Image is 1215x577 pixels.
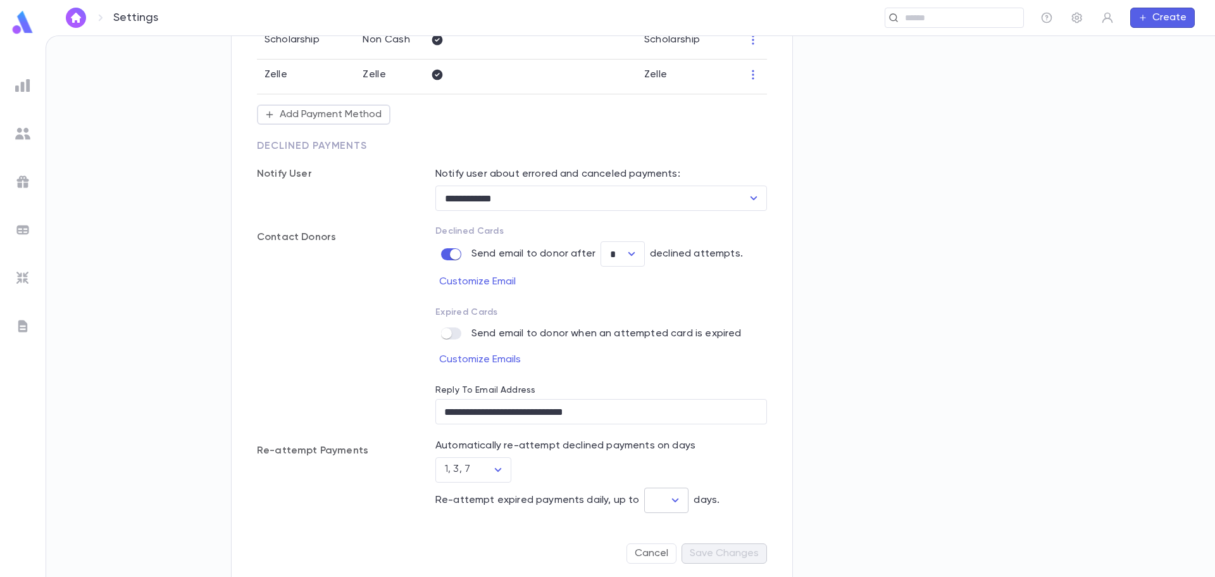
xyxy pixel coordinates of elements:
button: Customize Email [435,272,523,292]
p: Contact Donors [257,226,410,244]
td: Zelle [637,60,739,94]
img: logo [10,10,35,35]
button: Open [745,189,763,207]
img: letters_grey.7941b92b52307dd3b8a917253454ce1c.svg [15,319,30,334]
p: Notify User [257,168,410,181]
p: Re-attempt expired payments daily, up to [435,494,639,507]
img: batches_grey.339ca447c9d9533ef1741baa751efc33.svg [15,222,30,238]
button: Add Payment Method [257,105,390,125]
p: Re-attempt Payments [257,440,410,457]
span: Declined Payments [257,141,367,151]
td: Zelle [355,60,423,94]
button: Open [489,461,507,479]
p: days. [694,494,720,507]
img: campaigns_grey.99e729a5f7ee94e3726e6486bddda8f1.svg [15,174,30,189]
td: Non Cash [355,25,423,60]
label: Reply To Email Address [435,385,535,395]
td: Scholarship [637,25,739,60]
img: students_grey.60c7aba0da46da39d6d829b817ac14fc.svg [15,126,30,141]
p: Expired Cards [435,307,767,317]
p: Send email to donor after [471,248,595,260]
img: home_white.a664292cf8c1dea59945f0da9f25487c.svg [68,13,84,23]
img: reports_grey.c525e4749d1bce6a11f5fe2a8de1b229.svg [15,78,30,93]
img: imports_grey.530a8a0e642e233f2baf0ef88e8c9fcb.svg [15,270,30,286]
button: Cancel [626,543,676,564]
p: Notify user about errored and canceled payments: [435,168,767,181]
p: Automatically re-attempt declined payments on days [435,440,695,452]
button: Create [1130,8,1195,28]
p: Scholarship [265,34,320,46]
button: Open [666,491,684,509]
div: declined attempts. [435,241,767,267]
p: Declined Cards [435,226,767,236]
div: 1, 3, 7 [445,462,470,477]
button: Customize Emails [435,350,528,370]
button: Open [623,245,640,263]
p: Settings [113,11,158,25]
p: Send email to donor when an attempted card is expired [471,327,741,340]
p: Zelle [265,68,287,81]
